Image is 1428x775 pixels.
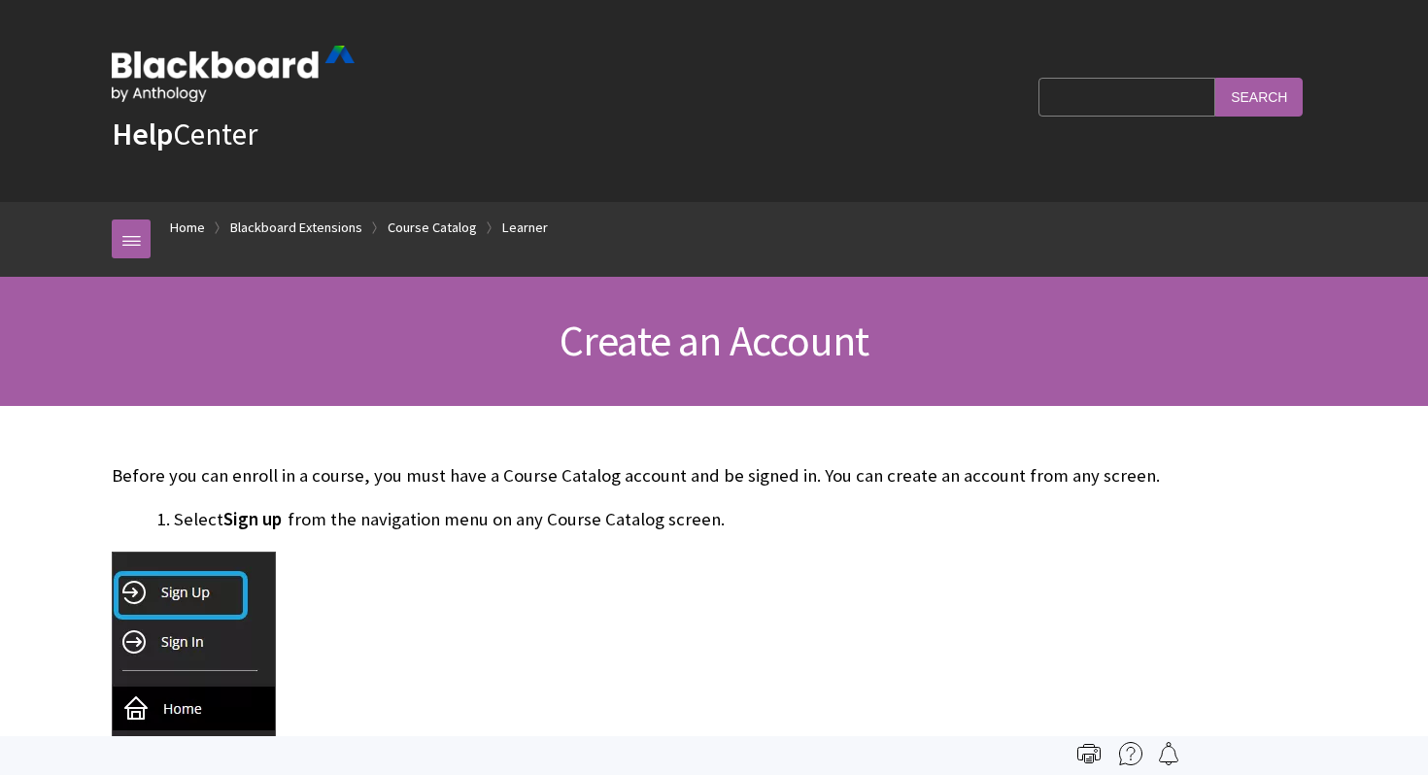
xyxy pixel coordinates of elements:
[1119,742,1142,765] img: More help
[112,463,1316,489] p: Before you can enroll in a course, you must have a Course Catalog account and be signed in. You c...
[1077,742,1101,765] img: Print
[112,115,257,153] a: HelpCenter
[223,508,282,530] span: Sign up
[560,314,868,367] span: Create an Account
[1215,78,1303,116] input: Search
[230,216,362,240] a: Blackboard Extensions
[388,216,477,240] a: Course Catalog
[174,506,1316,533] li: Select from the navigation menu on any Course Catalog screen.
[112,46,355,102] img: Blackboard by Anthology
[170,216,205,240] a: Home
[1157,742,1180,765] img: Follow this page
[112,115,173,153] strong: Help
[502,216,548,240] a: Learner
